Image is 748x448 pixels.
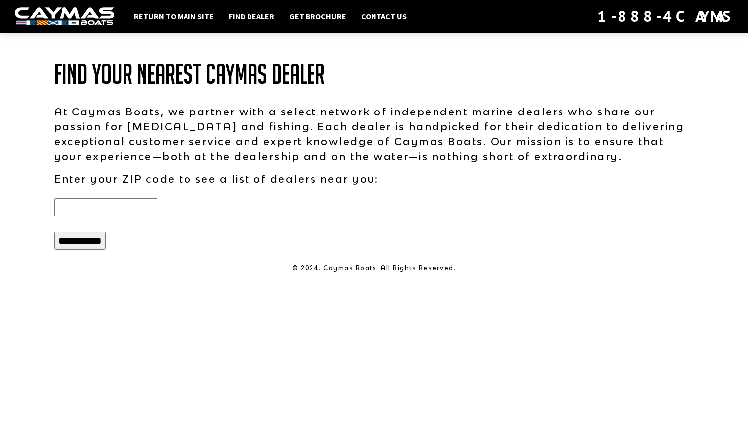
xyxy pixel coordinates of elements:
a: Return to main site [129,10,219,23]
div: 1-888-4CAYMAS [597,5,733,27]
p: Enter your ZIP code to see a list of dealers near you: [54,171,694,186]
h1: Find Your Nearest Caymas Dealer [54,59,694,89]
p: At Caymas Boats, we partner with a select network of independent marine dealers who share our pas... [54,104,694,164]
a: Find Dealer [224,10,279,23]
a: Get Brochure [284,10,351,23]
a: Contact Us [356,10,412,23]
p: © 2024. Caymas Boats. All Rights Reserved. [54,264,694,273]
img: white-logo-c9c8dbefe5ff5ceceb0f0178aa75bf4bb51f6bca0971e226c86eb53dfe498488.png [15,7,114,26]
